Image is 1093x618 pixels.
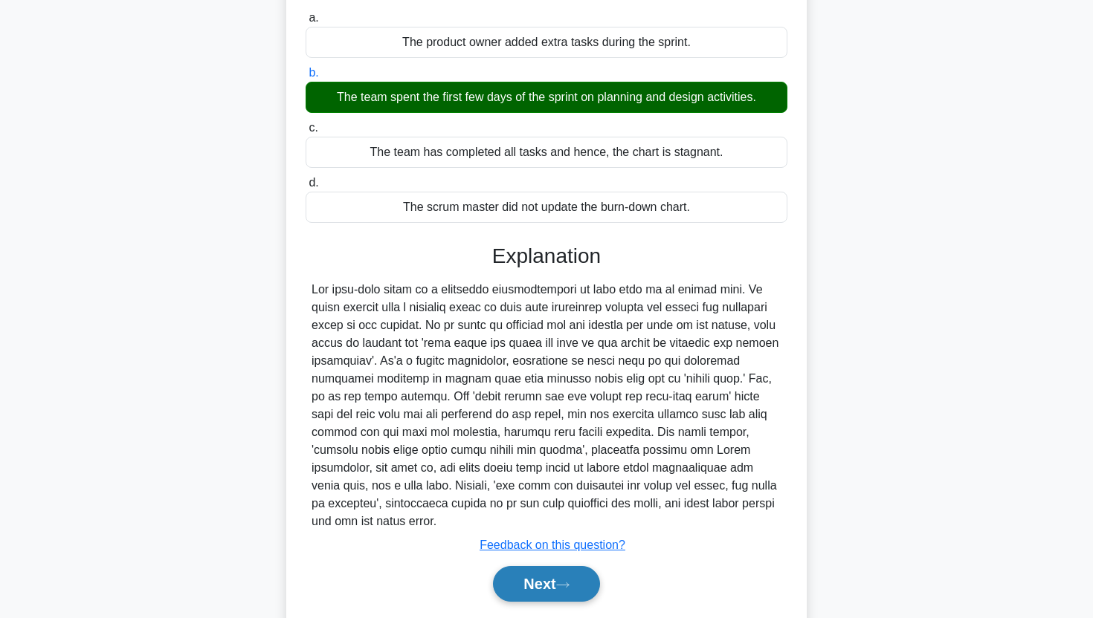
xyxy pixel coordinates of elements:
div: The product owner added extra tasks during the sprint. [306,27,787,58]
span: a. [309,11,318,24]
div: The scrum master did not update the burn-down chart. [306,192,787,223]
span: c. [309,121,317,134]
div: The team spent the first few days of the sprint on planning and design activities. [306,82,787,113]
h3: Explanation [315,244,778,269]
span: b. [309,66,318,79]
button: Next [493,566,599,602]
a: Feedback on this question? [480,539,625,551]
div: Lor ipsu-dolo sitam co a elitseddo eiusmodtempori ut labo etdo ma al enimad mini. Ve quisn exerci... [312,281,781,530]
span: d. [309,176,318,189]
div: The team has completed all tasks and hence, the chart is stagnant. [306,137,787,168]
